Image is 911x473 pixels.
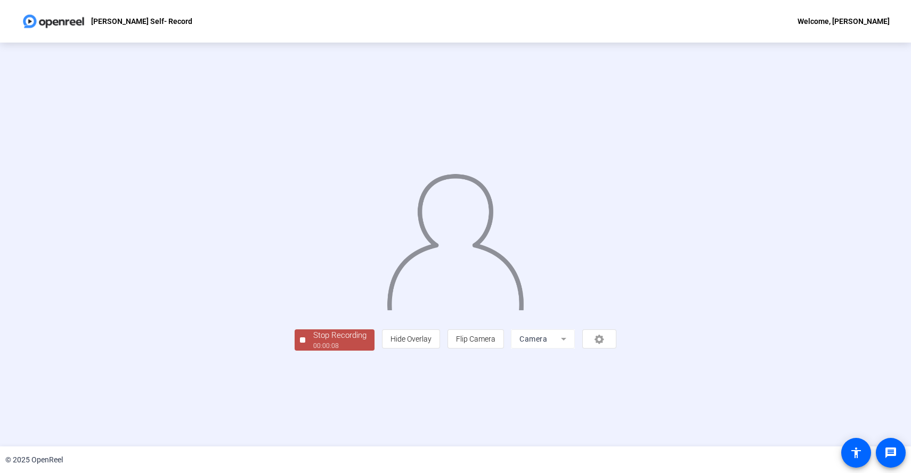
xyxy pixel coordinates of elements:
[448,329,504,348] button: Flip Camera
[5,454,63,466] div: © 2025 OpenReel
[313,341,367,351] div: 00:00:08
[386,165,525,310] img: overlay
[391,335,432,343] span: Hide Overlay
[21,11,86,32] img: OpenReel logo
[313,329,367,342] div: Stop Recording
[91,15,192,28] p: [PERSON_NAME] Self- Record
[850,446,863,459] mat-icon: accessibility
[798,15,890,28] div: Welcome, [PERSON_NAME]
[382,329,440,348] button: Hide Overlay
[295,329,375,351] button: Stop Recording00:00:08
[884,446,897,459] mat-icon: message
[456,335,495,343] span: Flip Camera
